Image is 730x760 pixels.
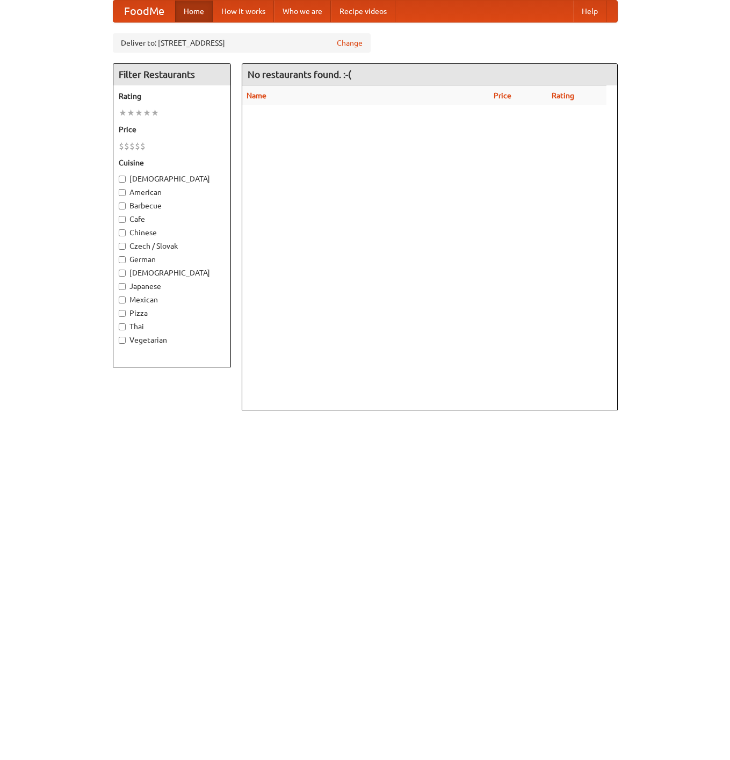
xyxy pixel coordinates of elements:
[119,243,126,250] input: Czech / Slovak
[127,107,135,119] li: ★
[119,310,126,317] input: Pizza
[143,107,151,119] li: ★
[337,38,363,48] a: Change
[552,91,574,100] a: Rating
[119,176,126,183] input: [DEMOGRAPHIC_DATA]
[247,91,266,100] a: Name
[124,140,129,152] li: $
[119,337,126,344] input: Vegetarian
[135,107,143,119] li: ★
[151,107,159,119] li: ★
[119,173,225,184] label: [DEMOGRAPHIC_DATA]
[119,124,225,135] h5: Price
[119,107,127,119] li: ★
[113,33,371,53] div: Deliver to: [STREET_ADDRESS]
[119,296,126,303] input: Mexican
[119,157,225,168] h5: Cuisine
[119,202,126,209] input: Barbecue
[119,270,126,277] input: [DEMOGRAPHIC_DATA]
[573,1,606,22] a: Help
[119,321,225,332] label: Thai
[248,69,351,79] ng-pluralize: No restaurants found. :-(
[119,229,126,236] input: Chinese
[119,294,225,305] label: Mexican
[119,140,124,152] li: $
[119,200,225,211] label: Barbecue
[119,227,225,238] label: Chinese
[113,64,230,85] h4: Filter Restaurants
[119,187,225,198] label: American
[119,189,126,196] input: American
[119,323,126,330] input: Thai
[274,1,331,22] a: Who we are
[119,267,225,278] label: [DEMOGRAPHIC_DATA]
[119,216,126,223] input: Cafe
[119,214,225,225] label: Cafe
[140,140,146,152] li: $
[113,1,175,22] a: FoodMe
[494,91,511,100] a: Price
[175,1,213,22] a: Home
[119,281,225,292] label: Japanese
[119,335,225,345] label: Vegetarian
[119,91,225,102] h5: Rating
[119,254,225,265] label: German
[213,1,274,22] a: How it works
[119,283,126,290] input: Japanese
[119,308,225,319] label: Pizza
[129,140,135,152] li: $
[119,256,126,263] input: German
[331,1,395,22] a: Recipe videos
[119,241,225,251] label: Czech / Slovak
[135,140,140,152] li: $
